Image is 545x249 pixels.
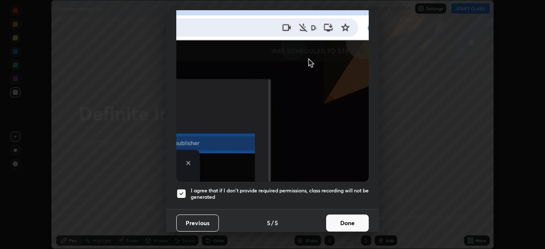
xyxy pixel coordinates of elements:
[176,215,219,232] button: Previous
[267,218,270,227] h4: 5
[275,218,278,227] h4: 5
[271,218,274,227] h4: /
[191,187,369,200] h5: I agree that if I don't provide required permissions, class recording will not be generated
[326,215,369,232] button: Done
